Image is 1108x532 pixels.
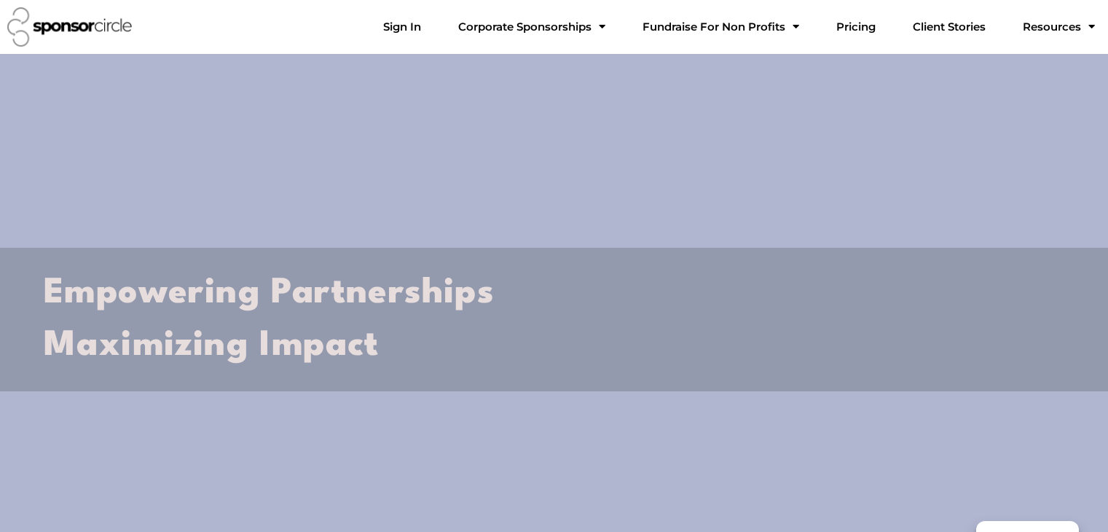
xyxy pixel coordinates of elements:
[825,12,887,42] a: Pricing
[631,12,811,42] a: Fundraise For Non ProfitsMenu Toggle
[44,267,1064,372] h2: Empowering Partnerships Maximizing Impact
[372,12,1107,42] nav: Menu
[1011,12,1107,42] a: Resources
[7,7,132,47] img: Sponsor Circle logo
[372,12,433,42] a: Sign In
[901,12,997,42] a: Client Stories
[447,12,617,42] a: Corporate SponsorshipsMenu Toggle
